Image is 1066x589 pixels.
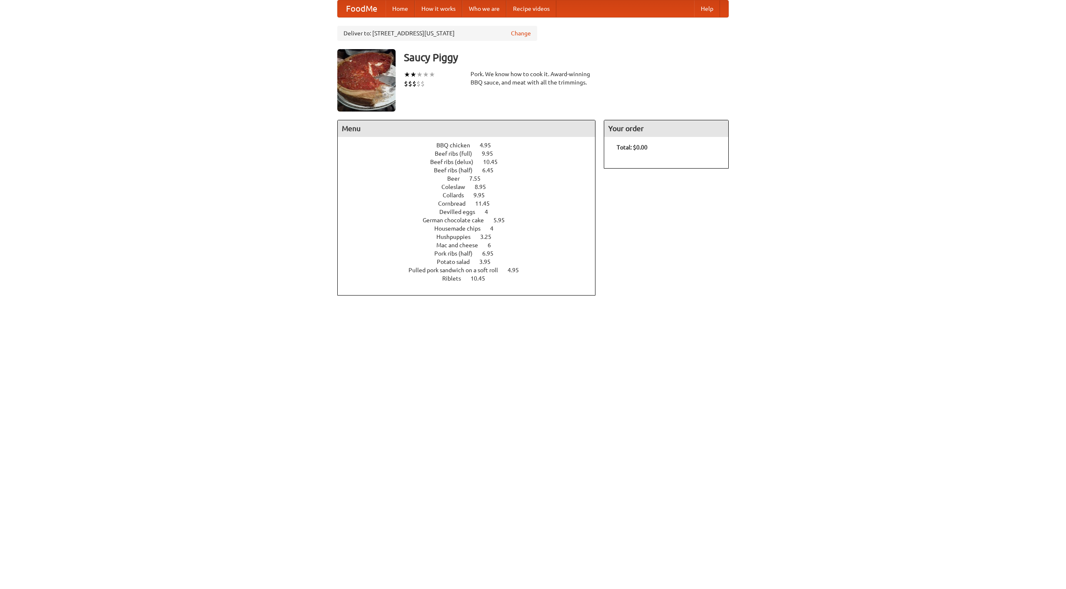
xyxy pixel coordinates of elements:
a: Who we are [462,0,506,17]
li: ★ [410,70,416,79]
span: 8.95 [475,184,494,190]
li: $ [421,79,425,88]
a: How it works [415,0,462,17]
a: Pork ribs (half) 6.95 [434,250,509,257]
span: 6.45 [482,167,502,174]
li: $ [412,79,416,88]
b: Total: $0.00 [617,144,648,151]
span: Beef ribs (full) [435,150,481,157]
span: 4 [490,225,502,232]
span: 5.95 [493,217,513,224]
span: Coleslaw [441,184,473,190]
span: Beer [447,175,468,182]
li: ★ [423,70,429,79]
span: Hushpuppies [436,234,479,240]
a: German chocolate cake 5.95 [423,217,520,224]
span: 9.95 [482,150,501,157]
li: ★ [429,70,435,79]
li: ★ [416,70,423,79]
span: 10.45 [471,275,493,282]
a: Home [386,0,415,17]
span: Mac and cheese [436,242,486,249]
a: Change [511,29,531,37]
a: Hushpuppies 3.25 [436,234,507,240]
span: Pulled pork sandwich on a soft roll [408,267,506,273]
span: 6.95 [482,250,502,257]
a: Beef ribs (half) 6.45 [434,167,509,174]
span: Devilled eggs [439,209,483,215]
a: Help [694,0,720,17]
span: Riblets [442,275,469,282]
li: ★ [404,70,410,79]
a: Mac and cheese 6 [436,242,506,249]
a: Recipe videos [506,0,556,17]
li: $ [404,79,408,88]
a: Housemade chips 4 [434,225,509,232]
span: 9.95 [473,192,493,199]
span: 6 [488,242,499,249]
a: Beef ribs (full) 9.95 [435,150,508,157]
div: Pork. We know how to cook it. Award-winning BBQ sauce, and meat with all the trimmings. [471,70,595,87]
a: Pulled pork sandwich on a soft roll 4.95 [408,267,534,273]
a: Collards 9.95 [443,192,500,199]
span: Housemade chips [434,225,489,232]
span: Cornbread [438,200,474,207]
a: Devilled eggs 4 [439,209,503,215]
span: Pork ribs (half) [434,250,481,257]
li: $ [408,79,412,88]
img: angular.jpg [337,49,396,112]
div: Deliver to: [STREET_ADDRESS][US_STATE] [337,26,537,41]
h4: Menu [338,120,595,137]
span: 10.45 [483,159,506,165]
a: Riblets 10.45 [442,275,501,282]
span: 3.95 [479,258,499,265]
a: Coleslaw 8.95 [441,184,501,190]
span: Beef ribs (half) [434,167,481,174]
a: BBQ chicken 4.95 [436,142,506,149]
span: Beef ribs (delux) [430,159,482,165]
a: Cornbread 11.45 [438,200,505,207]
span: 7.55 [469,175,489,182]
a: FoodMe [338,0,386,17]
span: 4 [485,209,496,215]
span: German chocolate cake [423,217,492,224]
h4: Your order [604,120,728,137]
span: 4.95 [480,142,499,149]
a: Beef ribs (delux) 10.45 [430,159,513,165]
a: Beer 7.55 [447,175,496,182]
a: Potato salad 3.95 [437,258,506,265]
span: 3.25 [480,234,500,240]
span: 4.95 [508,267,527,273]
span: BBQ chicken [436,142,478,149]
h3: Saucy Piggy [404,49,729,66]
span: Collards [443,192,472,199]
li: $ [416,79,421,88]
span: 11.45 [475,200,498,207]
span: Potato salad [437,258,478,265]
